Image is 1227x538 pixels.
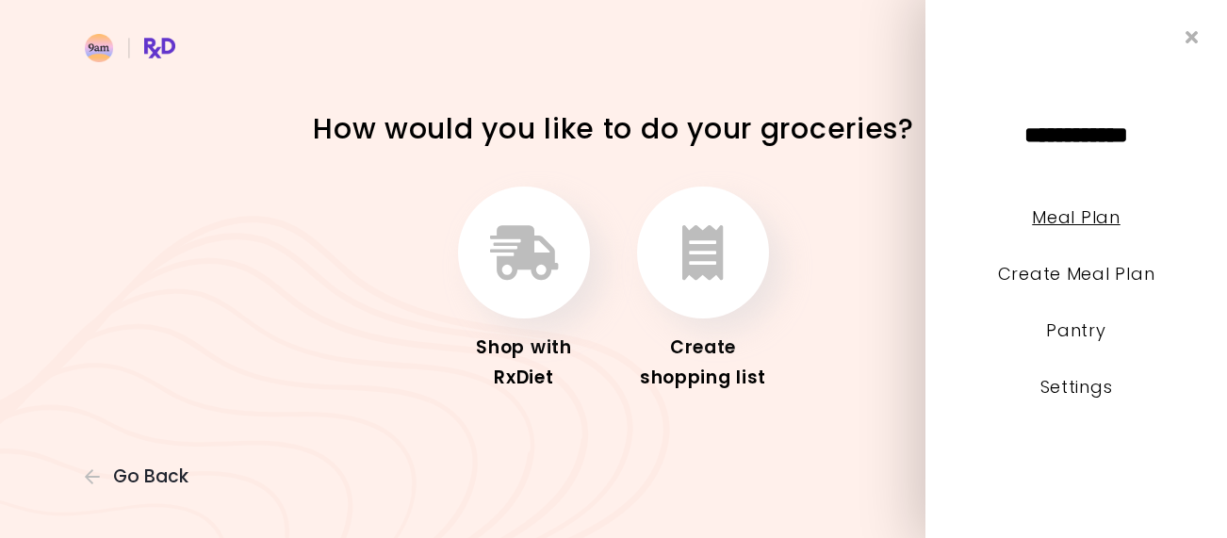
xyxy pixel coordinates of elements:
a: Meal Plan [1032,205,1120,229]
h1: How would you like to do your groceries? [284,110,943,147]
a: Pantry [1046,318,1105,342]
span: Go Back [113,466,188,487]
i: Close [1186,28,1199,46]
div: Shop with RxDiet [449,333,599,393]
a: Create Meal Plan [998,262,1155,285]
button: Go Back [85,466,198,487]
img: RxDiet [85,34,175,62]
div: Create shopping list [628,333,778,393]
a: Settings [1040,375,1113,399]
